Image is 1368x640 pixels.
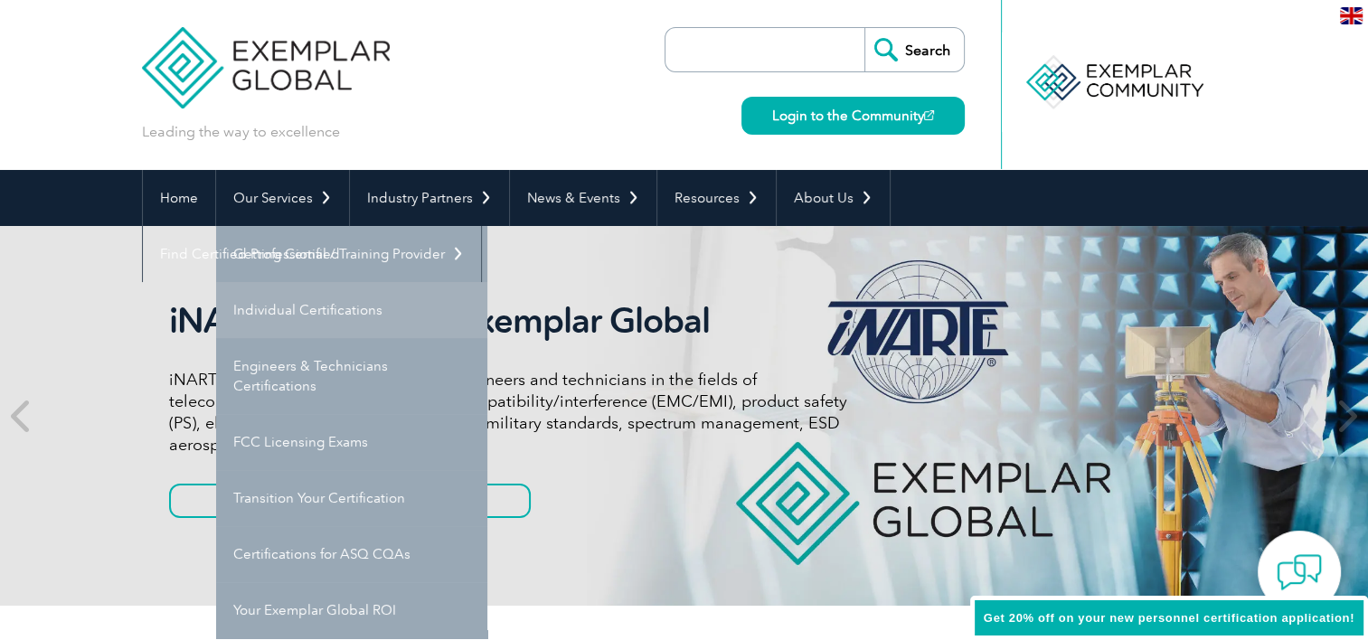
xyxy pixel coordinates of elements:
a: News & Events [510,170,656,226]
img: contact-chat.png [1277,550,1322,595]
a: Industry Partners [350,170,509,226]
h2: iNARTE is a Part of Exemplar Global [169,300,847,342]
img: open_square.png [924,110,934,120]
a: About Us [777,170,890,226]
a: FCC Licensing Exams [216,414,487,470]
img: en [1340,7,1363,24]
p: Leading the way to excellence [142,122,340,142]
a: Get to know more about iNARTE [169,484,531,518]
a: Login to the Community [741,97,965,135]
a: Resources [657,170,776,226]
a: Individual Certifications [216,282,487,338]
a: Your Exemplar Global ROI [216,582,487,638]
a: Our Services [216,170,349,226]
input: Search [864,28,964,71]
a: Engineers & Technicians Certifications [216,338,487,414]
a: Transition Your Certification [216,470,487,526]
span: Get 20% off on your new personnel certification application! [984,611,1354,625]
p: iNARTE certifications are for qualified engineers and technicians in the fields of telecommunicat... [169,369,847,456]
a: Certifications for ASQ CQAs [216,526,487,582]
a: Find Certified Professional / Training Provider [143,226,481,282]
a: Home [143,170,215,226]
